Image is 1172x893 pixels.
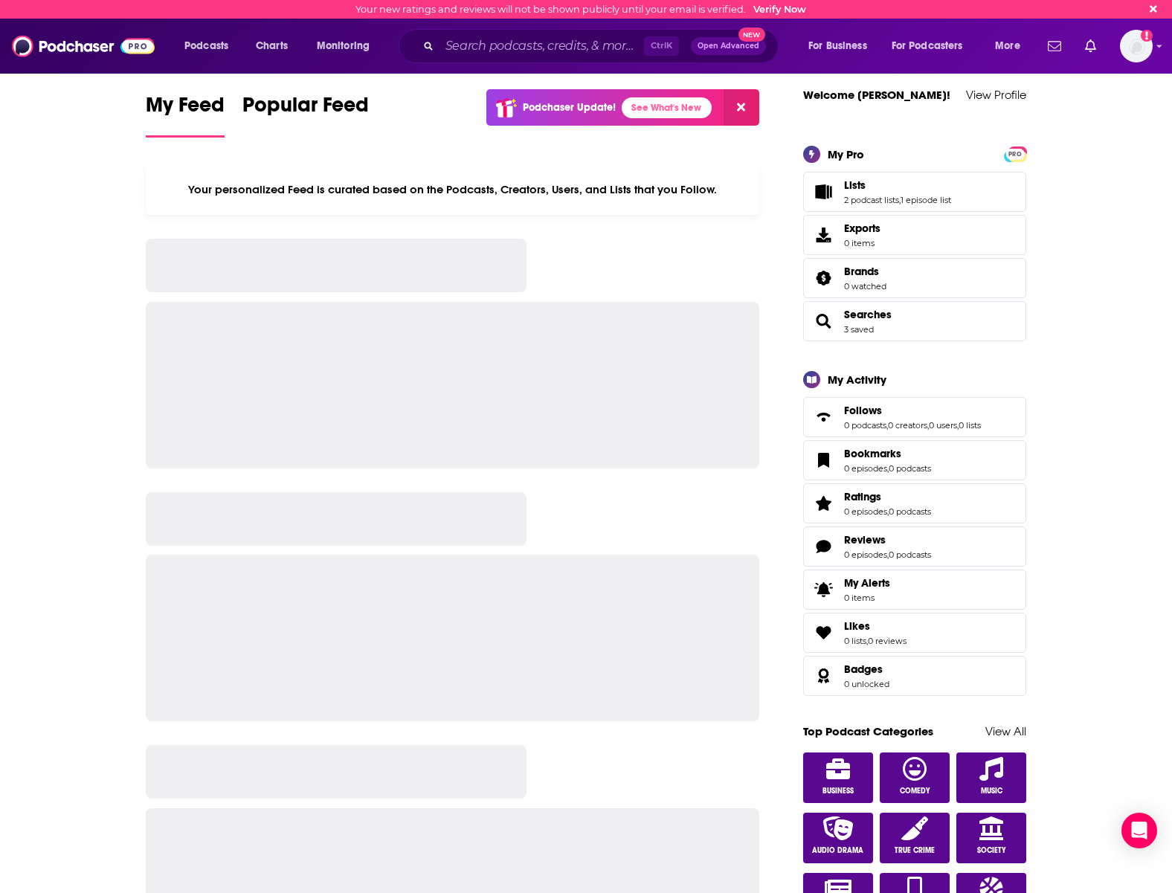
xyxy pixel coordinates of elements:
a: Comedy [880,752,950,803]
span: My Feed [146,92,225,126]
span: , [899,195,901,205]
button: open menu [882,34,985,58]
div: Your personalized Feed is curated based on the Podcasts, Creators, Users, and Lists that you Follow. [146,164,759,215]
a: View All [985,724,1026,738]
a: Exports [803,215,1026,255]
span: Exports [844,222,880,235]
a: Ratings [808,493,838,514]
span: Bookmarks [844,447,901,460]
a: 0 watched [844,281,886,291]
a: Show notifications dropdown [1042,33,1067,59]
span: Badges [803,656,1026,696]
a: Bookmarks [808,450,838,471]
button: open menu [798,34,886,58]
span: For Business [808,36,867,57]
a: Business [803,752,873,803]
div: Your new ratings and reviews will not be shown publicly until your email is verified. [355,4,806,15]
div: My Pro [828,147,864,161]
a: 0 podcasts [889,463,931,474]
span: Ctrl K [644,36,679,56]
a: Popular Feed [242,92,369,138]
span: PRO [1006,149,1024,160]
span: Music [981,787,1002,796]
a: 0 episodes [844,506,887,517]
span: My Alerts [808,579,838,600]
a: Audio Drama [803,813,873,863]
span: Bookmarks [803,440,1026,480]
span: Likes [844,619,870,633]
a: Lists [844,178,951,192]
span: Lists [844,178,866,192]
a: 0 episodes [844,549,887,560]
svg: Email not verified [1141,30,1153,42]
a: 3 saved [844,324,874,335]
button: open menu [306,34,389,58]
a: Badges [808,665,838,686]
div: Search podcasts, credits, & more... [413,29,793,63]
span: Ratings [844,490,881,503]
a: 0 lists [844,636,866,646]
span: Searches [803,301,1026,341]
div: Open Intercom Messenger [1121,813,1157,848]
a: Likes [844,619,907,633]
a: 0 podcasts [889,506,931,517]
span: Charts [256,36,288,57]
a: Reviews [808,536,838,557]
a: Show notifications dropdown [1079,33,1102,59]
span: , [887,463,889,474]
span: Reviews [844,533,886,547]
a: Welcome [PERSON_NAME]! [803,88,950,102]
a: My Feed [146,92,225,138]
span: Lists [803,172,1026,212]
span: Exports [808,225,838,245]
span: My Alerts [844,576,890,590]
span: Logged in as Citichaser [1120,30,1153,62]
span: New [738,28,765,42]
a: Searches [808,311,838,332]
a: 0 podcasts [889,549,931,560]
span: Brands [803,258,1026,298]
a: Follows [808,407,838,428]
a: Charts [246,34,297,58]
span: Brands [844,265,879,278]
a: Reviews [844,533,931,547]
span: , [887,506,889,517]
span: , [886,420,888,431]
a: Lists [808,181,838,202]
a: Brands [808,268,838,288]
a: 0 reviews [868,636,907,646]
span: Popular Feed [242,92,369,126]
span: Audio Drama [812,846,863,855]
a: PRO [1006,147,1024,158]
span: For Podcasters [892,36,963,57]
span: Reviews [803,526,1026,567]
span: Badges [844,663,883,676]
a: Verify Now [753,4,806,15]
a: Searches [844,308,892,321]
div: My Activity [828,373,886,387]
span: Society [977,846,1006,855]
span: True Crime [895,846,935,855]
span: , [927,420,929,431]
span: , [866,636,868,646]
span: 0 items [844,238,880,248]
button: Show profile menu [1120,30,1153,62]
img: Podchaser - Follow, Share and Rate Podcasts [12,32,155,60]
span: Podcasts [184,36,228,57]
a: Music [956,752,1026,803]
span: Open Advanced [698,42,759,50]
a: 0 users [929,420,957,431]
input: Search podcasts, credits, & more... [439,34,644,58]
a: 2 podcast lists [844,195,899,205]
a: Society [956,813,1026,863]
a: My Alerts [803,570,1026,610]
button: open menu [174,34,248,58]
a: 0 podcasts [844,420,886,431]
span: 0 items [844,593,890,603]
a: True Crime [880,813,950,863]
span: Follows [844,404,882,417]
